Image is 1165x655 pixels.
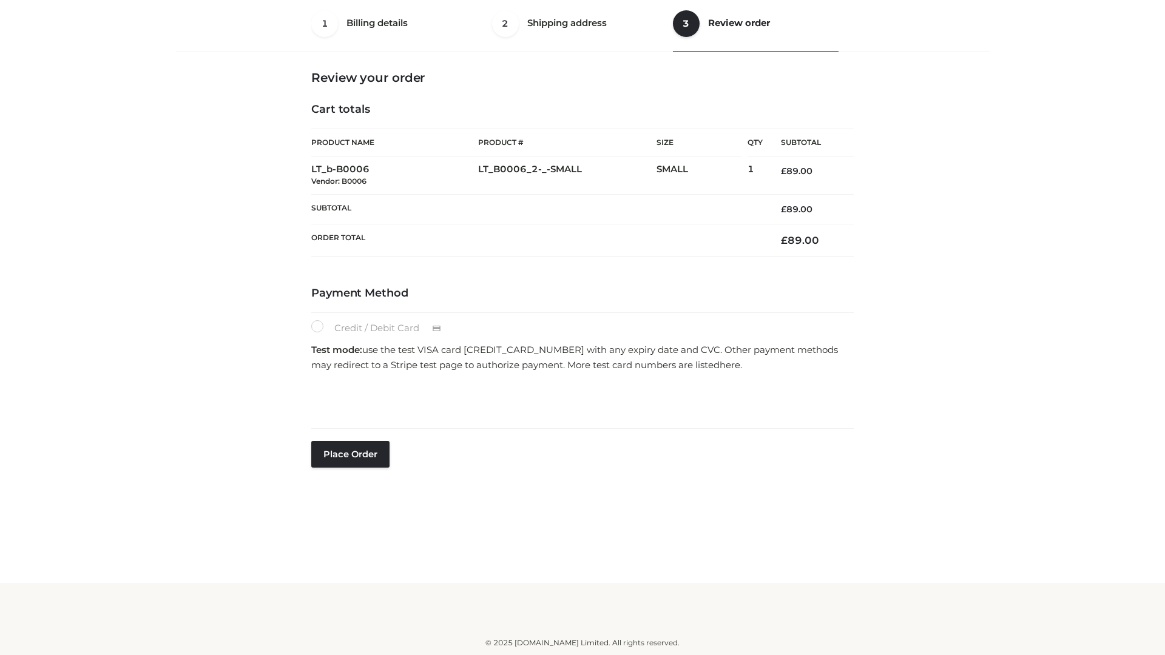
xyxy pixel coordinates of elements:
img: Credit / Debit Card [425,321,448,336]
h3: Review your order [311,70,854,85]
strong: Test mode: [311,344,362,355]
td: LT_B0006_2-_-SMALL [478,156,657,195]
th: Subtotal [311,194,763,224]
a: here [720,359,740,371]
span: £ [781,166,786,176]
th: Product Name [311,129,478,156]
div: © 2025 [DOMAIN_NAME] Limited. All rights reserved. [180,637,985,649]
h4: Cart totals [311,103,854,116]
span: £ [781,204,786,215]
button: Place order [311,441,390,468]
th: Order Total [311,224,763,257]
span: £ [781,234,788,246]
td: 1 [748,156,763,195]
th: Size [657,129,741,156]
th: Qty [748,129,763,156]
bdi: 89.00 [781,234,819,246]
td: LT_b-B0006 [311,156,478,195]
label: Credit / Debit Card [311,320,454,336]
td: SMALL [657,156,748,195]
h4: Payment Method [311,287,854,300]
th: Product # [478,129,657,156]
small: Vendor: B0006 [311,176,366,186]
bdi: 89.00 [781,166,812,176]
p: use the test VISA card [CREDIT_CARD_NUMBER] with any expiry date and CVC. Other payment methods m... [311,342,854,373]
th: Subtotal [763,129,854,156]
iframe: Secure payment input frame [309,377,851,421]
bdi: 89.00 [781,204,812,215]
